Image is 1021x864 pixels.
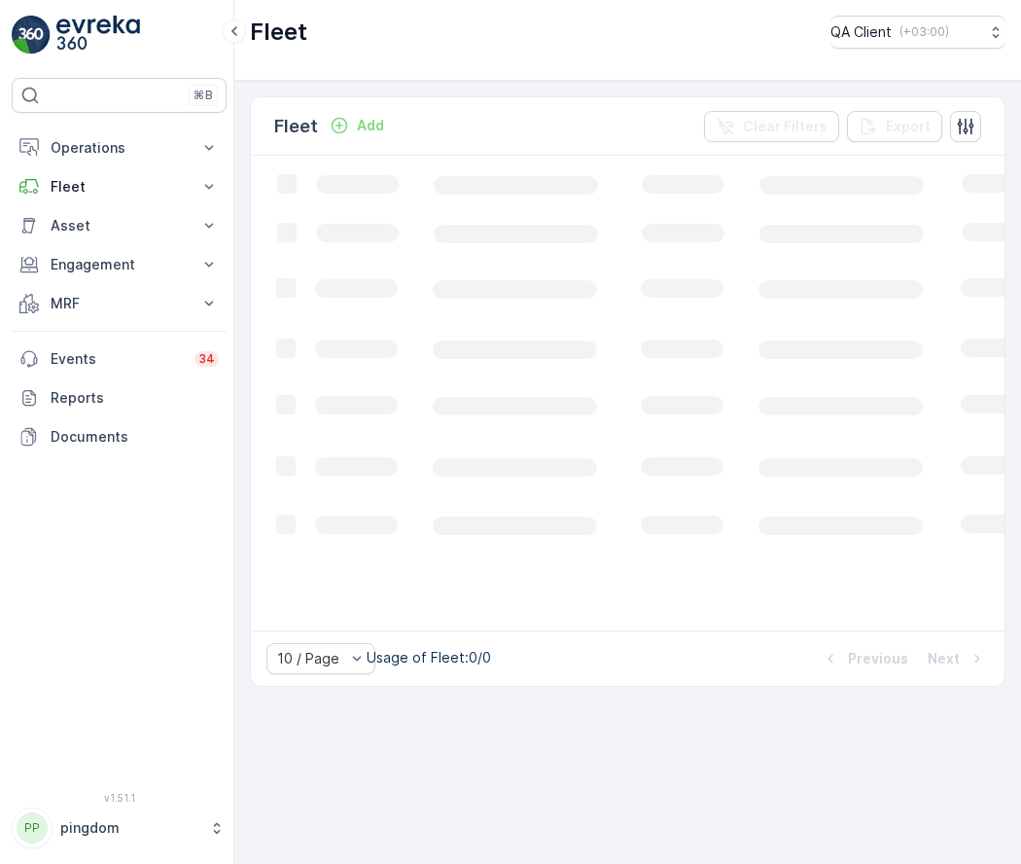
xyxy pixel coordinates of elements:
[847,111,942,142] button: Export
[198,351,215,367] p: 34
[886,117,931,136] p: Export
[322,114,392,137] button: Add
[830,22,892,42] p: QA Client
[51,388,219,408] p: Reports
[56,16,140,54] img: logo_light-DOdMpM7g.png
[12,245,227,284] button: Engagement
[848,649,908,668] p: Previous
[926,647,989,670] button: Next
[51,427,219,447] p: Documents
[819,647,910,670] button: Previous
[51,216,188,235] p: Asset
[194,88,213,103] p: ⌘B
[12,16,51,54] img: logo
[51,177,188,197] p: Fleet
[12,808,227,848] button: PPpingdom
[12,340,227,378] a: Events34
[17,812,48,844] div: PP
[60,818,199,838] p: pingdom
[12,128,227,167] button: Operations
[704,111,839,142] button: Clear Filters
[928,649,960,668] p: Next
[51,138,188,158] p: Operations
[51,294,188,313] p: MRF
[743,117,827,136] p: Clear Filters
[12,167,227,206] button: Fleet
[830,16,1005,49] button: QA Client(+03:00)
[12,378,227,417] a: Reports
[367,648,491,667] p: Usage of Fleet : 0/0
[12,417,227,456] a: Documents
[250,17,307,48] p: Fleet
[12,284,227,323] button: MRF
[12,206,227,245] button: Asset
[51,255,188,274] p: Engagement
[274,113,318,140] p: Fleet
[899,24,949,40] p: ( +03:00 )
[357,116,384,135] p: Add
[12,792,227,804] span: v 1.51.1
[51,349,183,369] p: Events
